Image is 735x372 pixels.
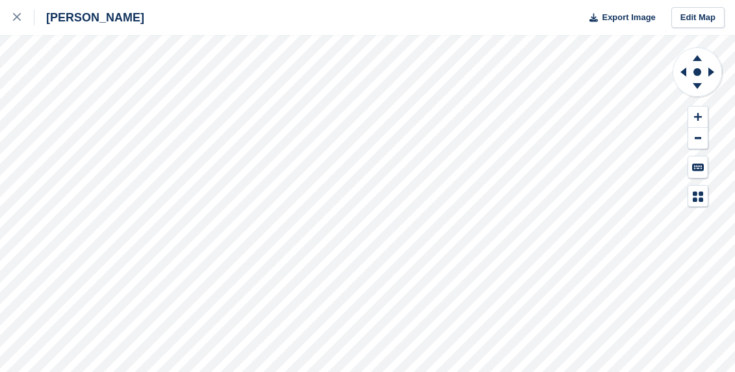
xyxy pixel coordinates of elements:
a: Edit Map [671,7,725,29]
button: Map Legend [688,186,708,207]
button: Zoom In [688,106,708,128]
div: [PERSON_NAME] [34,10,144,25]
span: Export Image [602,11,655,24]
button: Zoom Out [688,128,708,149]
button: Keyboard Shortcuts [688,156,708,178]
button: Export Image [582,7,656,29]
